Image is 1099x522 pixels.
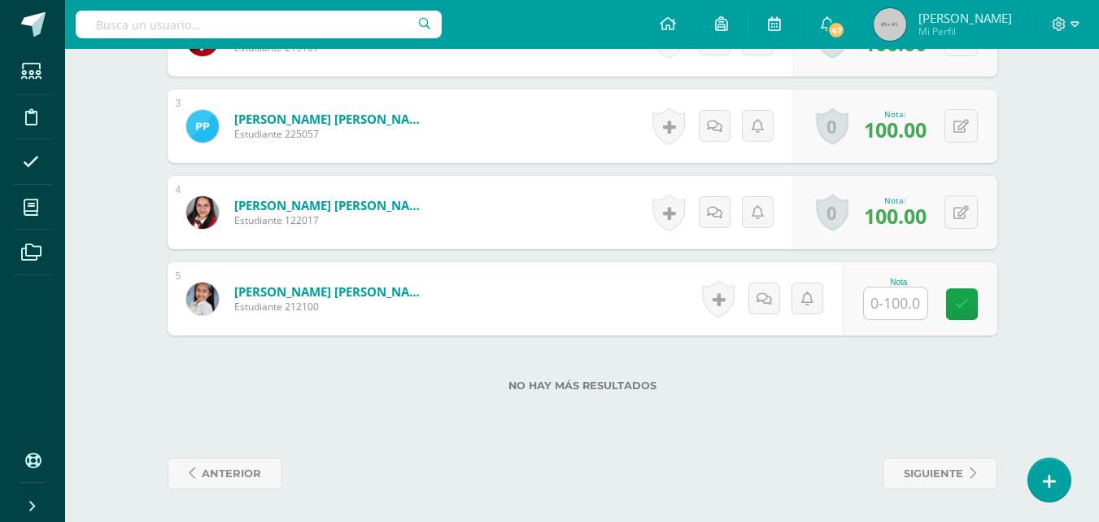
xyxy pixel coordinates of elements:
a: anterior [168,458,282,489]
a: [PERSON_NAME] [PERSON_NAME] [234,283,430,300]
div: Nota: [864,195,927,206]
input: Busca un usuario... [76,11,442,38]
a: 0 [816,107,848,145]
span: Estudiante 212100 [234,300,430,314]
span: anterior [202,458,261,489]
img: f2c182dc0022f24d5e01b26bfe08a1cf.png [186,283,219,315]
span: Mi Perfil [918,24,1012,38]
a: [PERSON_NAME] [PERSON_NAME] [234,197,430,213]
div: Nota [863,278,935,287]
div: Nota: [864,108,927,120]
span: [PERSON_NAME] [918,10,1012,26]
label: No hay más resultados [168,379,997,392]
a: siguiente [883,458,997,489]
span: 100.00 [864,202,927,230]
span: Estudiante 122017 [234,213,430,227]
span: siguiente [904,458,963,489]
a: [PERSON_NAME] [PERSON_NAME] [234,111,430,127]
a: 0 [816,194,848,231]
img: 32c6402cedc8957422c4ec19254bd177.png [186,110,219,143]
img: 45x45 [874,8,906,41]
input: 0-100.0 [864,287,927,319]
span: 47 [827,21,845,39]
span: 100.00 [864,116,927,143]
img: 97fa0a58d1d81487070e45a09f5a5bca.png [186,196,219,229]
span: Estudiante 225057 [234,127,430,141]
